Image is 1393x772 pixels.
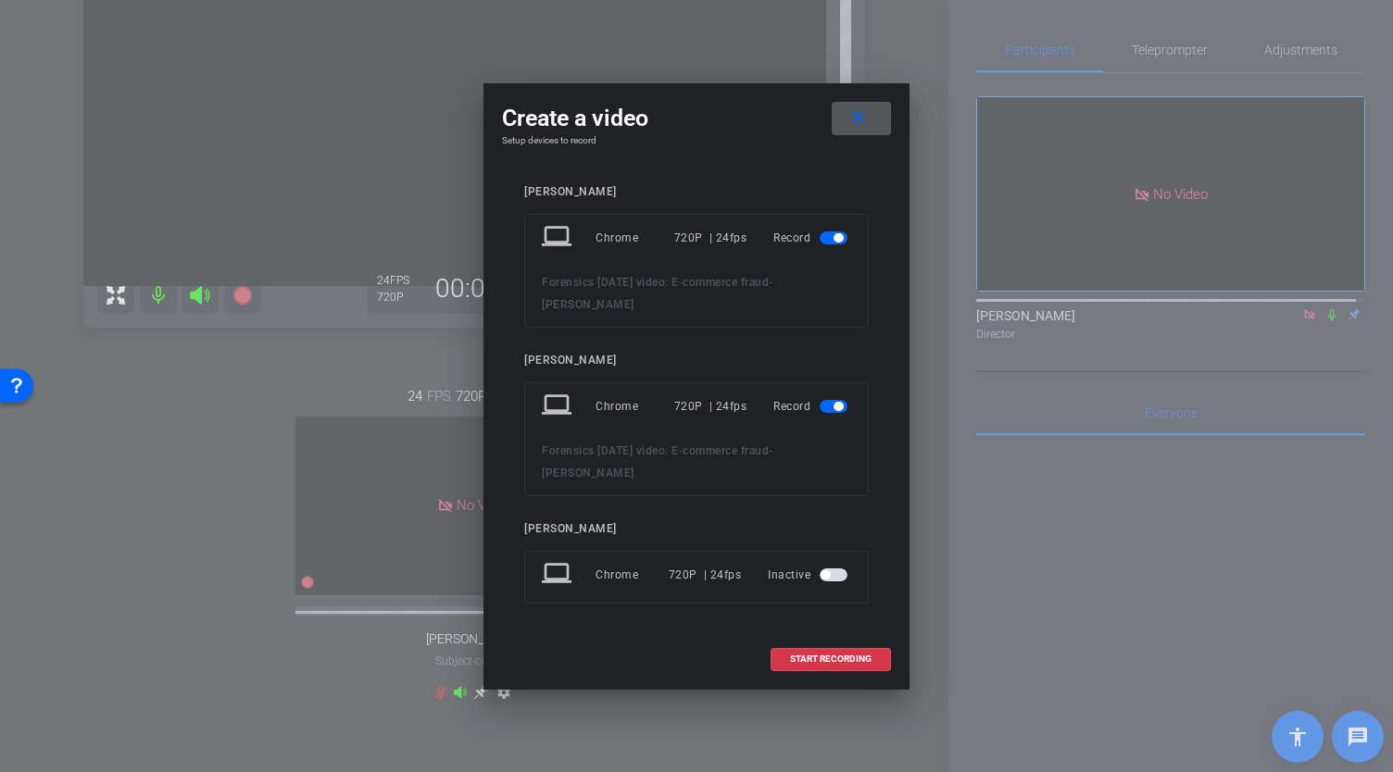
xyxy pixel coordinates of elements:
span: [PERSON_NAME] [542,467,634,479]
mat-icon: laptop [542,390,575,423]
div: Chrome [596,390,674,423]
div: Chrome [596,558,669,591]
div: [PERSON_NAME] [524,185,869,199]
div: Inactive [768,558,851,591]
span: Forensics [DATE] video: E-commerce fraud [542,444,769,457]
mat-icon: close [847,106,870,130]
div: 720P | 24fps [669,558,742,591]
div: 720P | 24fps [674,221,747,255]
div: Create a video [502,102,891,135]
span: [PERSON_NAME] [542,298,634,311]
button: START RECORDING [771,648,891,671]
h4: Setup devices to record [502,135,891,146]
span: START RECORDING [790,654,872,664]
mat-icon: laptop [542,221,575,255]
div: [PERSON_NAME] [524,354,869,367]
span: - [769,444,773,457]
div: 720P | 24fps [674,390,747,423]
span: Forensics [DATE] video: E-commerce fraud [542,276,769,289]
div: [PERSON_NAME] [524,522,869,536]
div: Record [773,221,851,255]
span: - [769,276,773,289]
div: Chrome [596,221,674,255]
mat-icon: laptop [542,558,575,591]
div: Record [773,390,851,423]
